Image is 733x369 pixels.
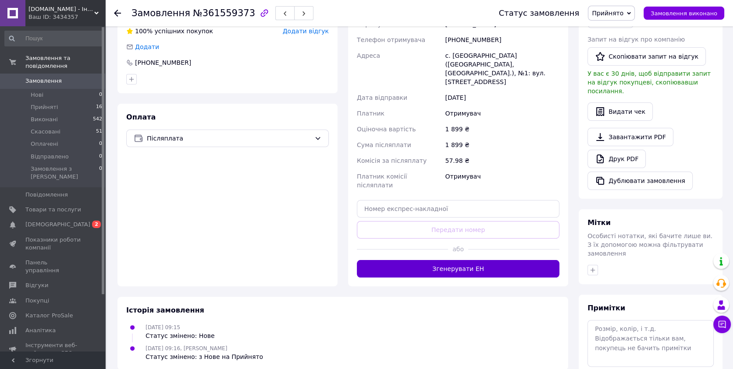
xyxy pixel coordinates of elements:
span: [DATE] 09:15 [146,324,180,330]
span: Платник комісії післяплати [357,173,407,189]
span: 0 [99,153,102,161]
span: Замовлення та повідомлення [25,54,105,70]
input: Пошук [4,31,103,46]
span: Скасовані [31,128,60,136]
div: Статус замовлення [499,9,580,18]
button: Замовлення виконано [644,7,724,20]
span: Прийняті [31,103,58,111]
span: 0 [99,91,102,99]
div: Ваш ID: 3434357 [28,13,105,21]
span: Замовлення виконано [651,10,717,17]
span: Товари та послуги [25,206,81,214]
button: Дублювати замовлення [587,172,693,190]
span: Панель управління [25,259,81,274]
span: Замовлення з [PERSON_NAME] [31,165,99,181]
span: №361559373 [193,8,255,18]
span: або [448,245,468,253]
span: Особисті нотатки, які бачите лише ви. З їх допомогою можна фільтрувати замовлення [587,232,712,257]
button: Чат з покупцем [713,316,731,333]
span: Примітки [587,304,625,312]
span: Відгуки [25,281,48,289]
span: [DATE] 09:16, [PERSON_NAME] [146,345,227,351]
a: Друк PDF [587,150,646,168]
span: Замовлення [25,77,62,85]
span: Відправлено [31,153,69,161]
span: Історія замовлення [126,306,204,314]
div: 1 899 ₴ [443,137,561,153]
span: Каталог ProSale [25,312,73,320]
div: Отримувач [443,169,561,193]
span: 542 [93,116,102,123]
span: 0 [99,165,102,181]
span: 0 [99,140,102,148]
div: Статус змінено: Нове [146,331,215,340]
div: 57.98 ₴ [443,153,561,169]
span: 51 [96,128,102,136]
span: Покупці [25,297,49,305]
div: Статус змінено: з Нове на Прийнято [146,352,263,361]
span: 15k.shop - Інтернет магазин для туризму, відпочинку та спорядження ! [28,5,94,13]
span: Замовлення [132,8,190,18]
div: Повернутися назад [114,9,121,18]
input: Номер експрес-накладної [357,200,559,218]
span: 2 [92,221,101,228]
span: Показники роботи компанії [25,236,81,252]
span: Повідомлення [25,191,68,199]
button: Згенерувати ЕН [357,260,559,278]
span: [DEMOGRAPHIC_DATA] [25,221,90,228]
span: Нові [31,91,43,99]
span: Оплачені [31,140,58,148]
span: Інструменти веб-майстра та SEO [25,341,81,357]
span: Прийнято [592,10,623,17]
span: Виконані [31,116,58,123]
span: 16 [96,103,102,111]
span: Комісія за післяплату [357,157,427,164]
span: Мітки [587,218,611,227]
span: Сума післяплати [357,141,411,148]
span: Аналітика [25,327,56,334]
